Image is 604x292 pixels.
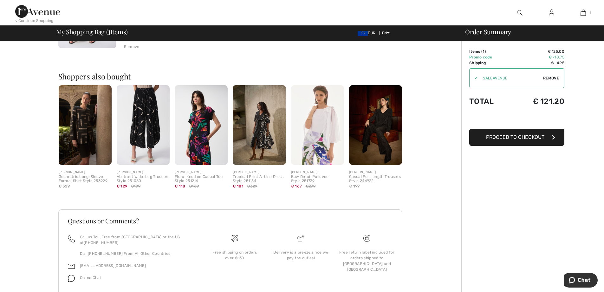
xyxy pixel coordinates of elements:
img: My Info [549,9,554,17]
span: My Shopping Bag ( Items) [56,29,128,35]
td: Items ( ) [469,49,511,54]
img: Casual Full-length Trousers Style 244922 [349,85,402,165]
span: € 199 [349,184,360,188]
div: ✔ [470,75,478,81]
iframe: PayPal [469,112,564,126]
div: Tropical Print A-Line Dress Style 251154 [233,175,286,184]
span: €279 [306,183,315,189]
img: Tropical Print A-Line Dress Style 251154 [233,85,286,165]
h2: Shoppers also bought [58,72,407,80]
img: Euro [358,31,368,36]
a: Sign In [544,9,559,17]
span: EN [382,31,390,35]
td: € 125.00 [511,49,564,54]
img: Delivery is a breeze since we pay the duties! [297,235,304,242]
div: Casual Full-length Trousers Style 244922 [349,175,402,184]
div: Bow Detail Pullover Style 251739 [291,175,344,184]
p: Call us Toll-Free from [GEOGRAPHIC_DATA] or the US at [80,234,194,246]
span: € 118 [175,184,185,188]
span: Proceed to Checkout [486,134,544,140]
td: Promo code [469,54,511,60]
td: Total [469,91,511,112]
div: Order Summary [458,29,600,35]
p: Dial [PHONE_NUMBER] From All Other Countries [80,251,194,256]
span: 1 [589,10,591,16]
a: [PHONE_NUMBER] [84,241,119,245]
span: €199 [131,183,140,189]
img: chat [68,275,75,282]
img: call [68,235,75,242]
img: search the website [517,9,523,17]
h3: Questions or Comments? [68,218,393,224]
input: Promo code [478,69,543,88]
iframe: Opens a widget where you can chat to one of our agents [564,273,598,289]
a: [EMAIL_ADDRESS][DOMAIN_NAME] [80,263,146,268]
td: Shipping [469,60,511,66]
div: [PERSON_NAME] [291,170,344,175]
span: Online Chat [80,275,101,280]
span: € 129 [117,184,127,188]
span: €169 [189,183,199,189]
span: € 181 [233,184,244,188]
div: Remove [124,44,140,50]
span: 1 [108,27,110,35]
img: Floral Knotted Casual Top Style 251214 [175,85,228,165]
div: [PERSON_NAME] [349,170,402,175]
span: 1 [483,49,484,54]
div: [PERSON_NAME] [233,170,286,175]
a: 1 [568,9,599,17]
div: Geometric Long-Sleeve Formal Shirt Style 253929 [59,175,112,184]
img: Geometric Long-Sleeve Formal Shirt Style 253929 [59,85,112,165]
td: € 14.95 [511,60,564,66]
td: € -18.75 [511,54,564,60]
div: Delivery is a breeze since we pay the duties! [273,249,329,261]
img: Abstract Wide-Leg Trousers Style 251060 [117,85,170,165]
img: My Bag [581,9,586,17]
span: EUR [358,31,378,35]
span: € 167 [291,184,302,188]
img: email [68,263,75,270]
div: < Continue Shopping [15,18,54,24]
span: € 329 [59,184,70,188]
button: Proceed to Checkout [469,129,564,146]
span: Remove [543,75,559,81]
div: Free shipping on orders over €130 [207,249,263,261]
td: € 121.20 [511,91,564,112]
div: [PERSON_NAME] [59,170,112,175]
span: €329 [247,183,257,189]
img: Free shipping on orders over &#8364;130 [363,235,370,242]
div: Free return label included for orders shipped to [GEOGRAPHIC_DATA] and [GEOGRAPHIC_DATA] [339,249,395,272]
div: [PERSON_NAME] [175,170,228,175]
img: Bow Detail Pullover Style 251739 [291,85,344,165]
img: Free shipping on orders over &#8364;130 [231,235,238,242]
div: Floral Knotted Casual Top Style 251214 [175,175,228,184]
div: Abstract Wide-Leg Trousers Style 251060 [117,175,170,184]
div: [PERSON_NAME] [117,170,170,175]
img: 1ère Avenue [15,5,60,18]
